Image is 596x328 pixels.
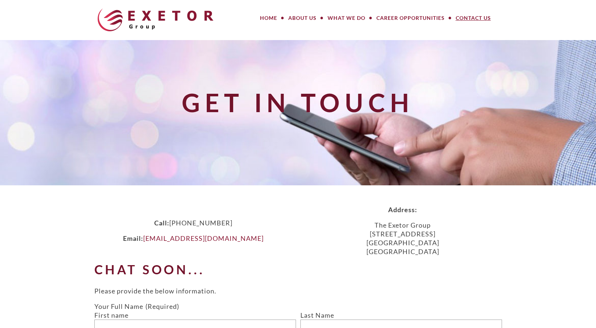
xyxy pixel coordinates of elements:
legend: Your Full Name [94,302,179,311]
p: Please provide the below information. [94,286,502,295]
span: (Required) [145,302,179,310]
a: Home [254,11,283,25]
p: The Exetor Group [STREET_ADDRESS] [GEOGRAPHIC_DATA] [GEOGRAPHIC_DATA] [298,221,507,256]
a: Contact Us [450,11,496,25]
img: The Exetor Group [98,8,213,31]
h2: Chat soon... [94,263,502,277]
strong: Email: [123,234,143,242]
a: [EMAIL_ADDRESS][DOMAIN_NAME] [143,234,264,242]
h1: Get in Touch [90,89,506,116]
label: First name [94,311,296,320]
a: Career Opportunities [371,11,450,25]
strong: Address: [388,206,417,214]
label: Last Name [300,311,502,320]
a: About Us [283,11,322,25]
strong: Call: [154,219,169,227]
a: What We Do [322,11,371,25]
span: [PHONE_NUMBER] [169,219,232,227]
